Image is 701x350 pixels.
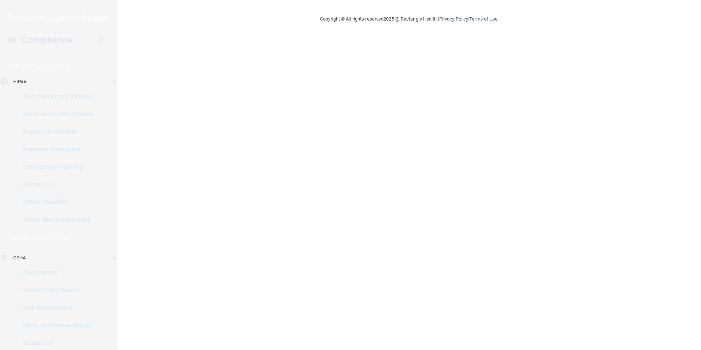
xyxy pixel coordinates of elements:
[5,287,105,294] p: Safety Data Sheets
[13,77,27,86] p: HIPAA
[5,304,105,311] p: Self-Assessment
[439,16,468,22] a: Privacy Policy
[275,7,543,31] div: Copyright © All rights reserved 2025 @ Rectangle Health | |
[10,63,29,72] p: HIPAA
[5,93,105,100] p: Documents and Policies
[5,322,105,329] p: Injury and Illness Report
[13,254,26,262] p: OSHA
[32,233,71,242] p: Learn More!
[469,16,498,22] a: Terms of Use
[5,339,105,347] p: Resources
[10,233,28,242] p: OSHA
[5,128,105,135] p: Report an Incident
[5,163,105,171] p: Emergency Planning
[32,63,71,72] p: Learn More!
[8,11,108,26] img: PMB logo
[5,269,105,276] p: Documents
[5,110,105,118] p: Documents and Policies
[5,198,105,206] p: HIPAA Checklist
[21,35,72,45] h4: Compliance
[5,216,105,223] p: HIPAA Risk Assessment
[5,146,105,153] p: Business Associates
[5,181,105,188] p: Resources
